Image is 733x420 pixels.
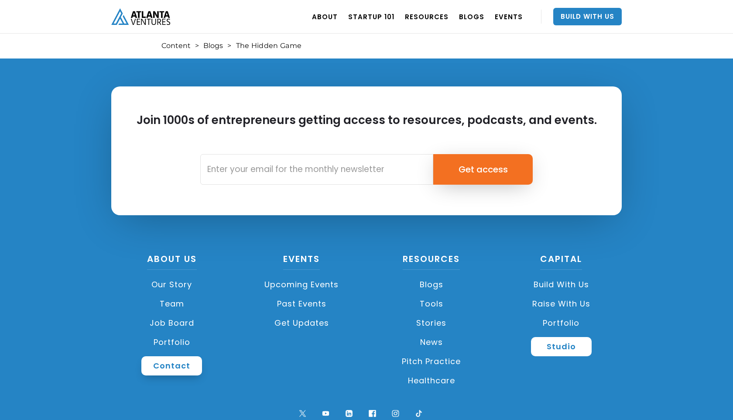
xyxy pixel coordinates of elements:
[413,408,425,420] img: tik tok logo
[241,275,363,294] a: Upcoming Events
[195,41,199,50] div: >
[343,408,355,420] img: linkedin logo
[200,154,533,185] form: Email Form
[531,337,592,356] a: Studio
[540,253,582,270] a: CAPITAL
[137,113,597,143] h2: Join 1000s of entrepreneurs getting access to resources, podcasts, and events.
[348,4,394,29] a: Startup 101
[147,253,197,270] a: About US
[371,275,492,294] a: Blogs
[501,294,622,313] a: Raise with Us
[141,356,202,375] a: Contact
[371,294,492,313] a: Tools
[111,294,233,313] a: Team
[312,4,338,29] a: ABOUT
[111,275,233,294] a: Our Story
[161,41,191,50] a: Content
[495,4,523,29] a: EVENTS
[501,275,622,294] a: Build with us
[501,313,622,333] a: Portfolio
[366,408,378,420] img: facebook logo
[241,313,363,333] a: Get Updates
[459,4,484,29] a: BLOGS
[371,333,492,352] a: News
[371,313,492,333] a: Stories
[390,408,401,420] img: ig symbol
[371,371,492,390] a: Healthcare
[111,333,233,352] a: Portfolio
[236,41,302,50] div: The Hidden Game
[283,253,320,270] a: Events
[111,313,233,333] a: Job Board
[241,294,363,313] a: Past Events
[433,154,533,185] input: Get access
[553,8,622,25] a: Build With Us
[200,154,433,185] input: Enter your email for the monthly newsletter
[405,4,449,29] a: RESOURCES
[320,408,332,420] img: youtube symbol
[371,352,492,371] a: Pitch Practice
[203,41,223,50] a: Blogs
[227,41,231,50] div: >
[403,253,460,270] a: Resources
